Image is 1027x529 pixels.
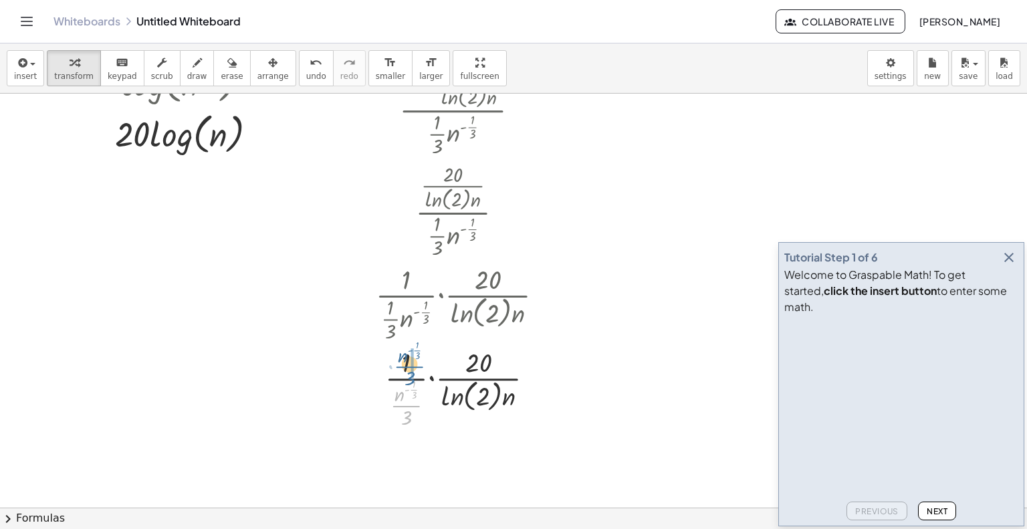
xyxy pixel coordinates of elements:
span: settings [875,72,907,81]
button: arrange [250,50,296,86]
span: scrub [151,72,173,81]
span: new [924,72,941,81]
span: undo [306,72,326,81]
button: format_sizelarger [412,50,450,86]
button: Toggle navigation [16,11,37,32]
button: format_sizesmaller [368,50,413,86]
span: redo [340,72,358,81]
button: insert [7,50,44,86]
i: redo [343,55,356,71]
span: insert [14,72,37,81]
span: arrange [257,72,289,81]
span: Collaborate Live [787,15,894,27]
span: save [959,72,978,81]
i: format_size [425,55,437,71]
button: load [988,50,1020,86]
i: undo [310,55,322,71]
a: Whiteboards [53,15,120,28]
b: click the insert button [824,284,937,298]
button: scrub [144,50,181,86]
button: keyboardkeypad [100,50,144,86]
div: Tutorial Step 1 of 6 [784,249,878,266]
span: erase [221,72,243,81]
span: load [996,72,1013,81]
button: redoredo [333,50,366,86]
span: fullscreen [460,72,499,81]
span: [PERSON_NAME] [919,15,1000,27]
button: undoundo [299,50,334,86]
button: [PERSON_NAME] [908,9,1011,33]
i: keyboard [116,55,128,71]
button: settings [867,50,914,86]
span: transform [54,72,94,81]
button: draw [180,50,215,86]
button: erase [213,50,250,86]
span: keypad [108,72,137,81]
span: draw [187,72,207,81]
div: Welcome to Graspable Math! To get started, to enter some math. [784,267,1018,315]
button: save [951,50,986,86]
i: format_size [384,55,396,71]
button: fullscreen [453,50,506,86]
button: transform [47,50,101,86]
button: Collaborate Live [776,9,905,33]
button: Next [918,502,956,520]
span: smaller [376,72,405,81]
button: new [917,50,949,86]
span: Next [927,506,947,516]
span: larger [419,72,443,81]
